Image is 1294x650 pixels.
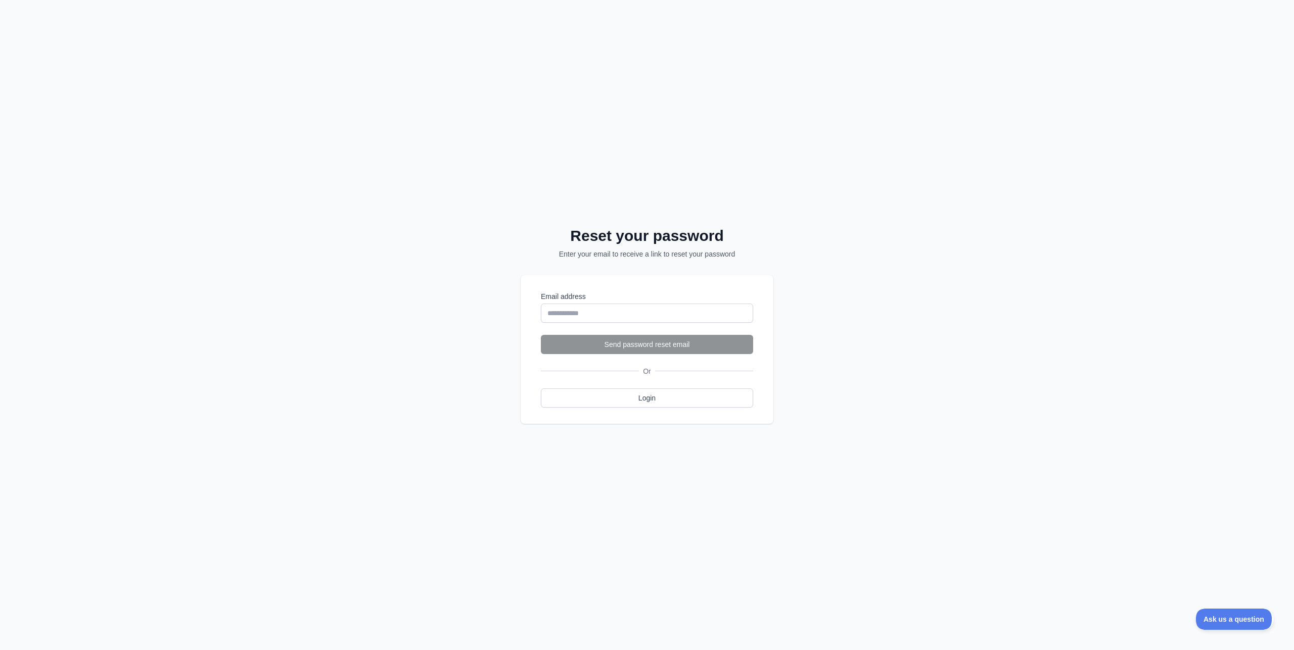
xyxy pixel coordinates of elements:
[534,249,760,259] p: Enter your email to receive a link to reset your password
[1196,609,1274,630] iframe: Toggle Customer Support
[639,366,655,376] span: Or
[534,227,760,245] h2: Reset your password
[541,335,753,354] button: Send password reset email
[541,388,753,408] a: Login
[541,291,753,302] label: Email address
